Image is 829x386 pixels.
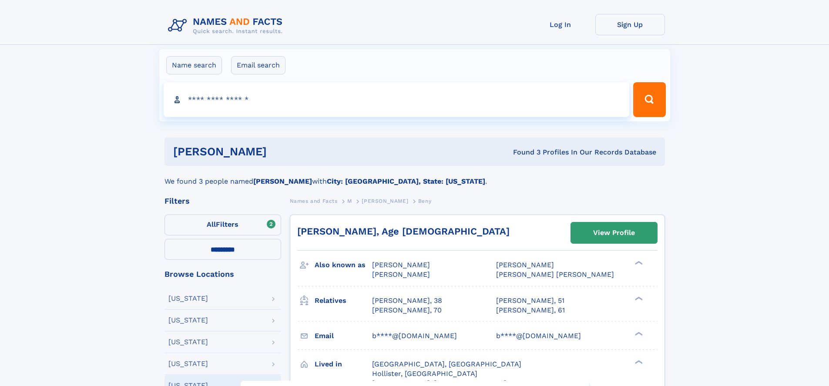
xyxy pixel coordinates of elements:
[633,82,665,117] button: Search Button
[593,223,635,243] div: View Profile
[315,329,372,343] h3: Email
[173,146,390,157] h1: [PERSON_NAME]
[315,357,372,372] h3: Lived in
[571,222,657,243] a: View Profile
[164,14,290,37] img: Logo Names and Facts
[372,270,430,279] span: [PERSON_NAME]
[168,295,208,302] div: [US_STATE]
[390,148,656,157] div: Found 3 Profiles In Our Records Database
[633,295,643,301] div: ❯
[166,56,222,74] label: Name search
[290,195,338,206] a: Names and Facts
[372,369,477,378] span: Hollister, [GEOGRAPHIC_DATA]
[315,258,372,272] h3: Also known as
[347,195,352,206] a: M
[633,331,643,336] div: ❯
[164,215,281,235] label: Filters
[372,305,442,315] a: [PERSON_NAME], 70
[526,14,595,35] a: Log In
[164,166,665,187] div: We found 3 people named with .
[418,198,431,204] span: Beny
[207,220,216,228] span: All
[496,305,565,315] a: [PERSON_NAME], 61
[362,195,408,206] a: [PERSON_NAME]
[315,293,372,308] h3: Relatives
[164,82,630,117] input: search input
[168,317,208,324] div: [US_STATE]
[297,226,510,237] a: [PERSON_NAME], Age [DEMOGRAPHIC_DATA]
[231,56,285,74] label: Email search
[362,198,408,204] span: [PERSON_NAME]
[496,261,554,269] span: [PERSON_NAME]
[496,270,614,279] span: [PERSON_NAME] [PERSON_NAME]
[327,177,485,185] b: City: [GEOGRAPHIC_DATA], State: [US_STATE]
[372,360,521,368] span: [GEOGRAPHIC_DATA], [GEOGRAPHIC_DATA]
[496,296,564,305] a: [PERSON_NAME], 51
[168,339,208,346] div: [US_STATE]
[253,177,312,185] b: [PERSON_NAME]
[633,260,643,266] div: ❯
[595,14,665,35] a: Sign Up
[372,261,430,269] span: [PERSON_NAME]
[633,359,643,365] div: ❯
[168,360,208,367] div: [US_STATE]
[164,197,281,205] div: Filters
[347,198,352,204] span: M
[372,296,442,305] a: [PERSON_NAME], 38
[164,270,281,278] div: Browse Locations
